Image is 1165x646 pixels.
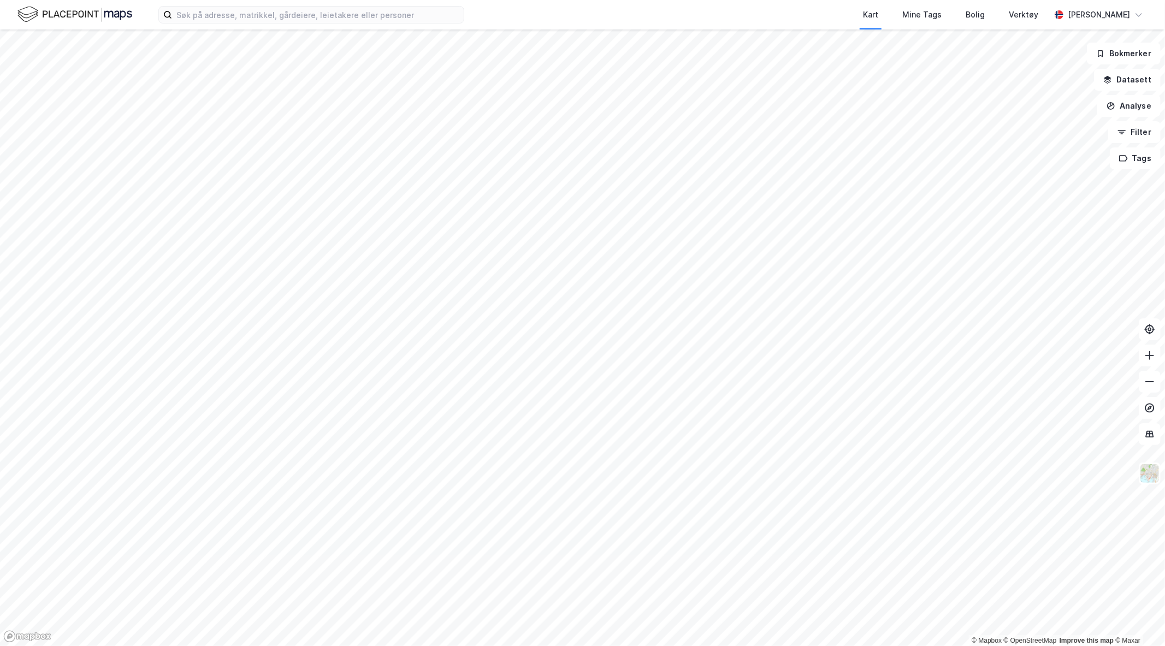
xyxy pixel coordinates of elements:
[1004,637,1057,644] a: OpenStreetMap
[1110,147,1161,169] button: Tags
[1087,43,1161,64] button: Bokmerker
[1068,8,1130,21] div: [PERSON_NAME]
[902,8,942,21] div: Mine Tags
[1110,594,1165,646] div: Kontrollprogram for chat
[966,8,985,21] div: Bolig
[1009,8,1038,21] div: Verktøy
[1060,637,1114,644] a: Improve this map
[1110,594,1165,646] iframe: Chat Widget
[863,8,878,21] div: Kart
[17,5,132,24] img: logo.f888ab2527a4732fd821a326f86c7f29.svg
[1139,463,1160,484] img: Z
[3,630,51,643] a: Mapbox homepage
[1094,69,1161,91] button: Datasett
[172,7,464,23] input: Søk på adresse, matrikkel, gårdeiere, leietakere eller personer
[1097,95,1161,117] button: Analyse
[1108,121,1161,143] button: Filter
[972,637,1002,644] a: Mapbox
